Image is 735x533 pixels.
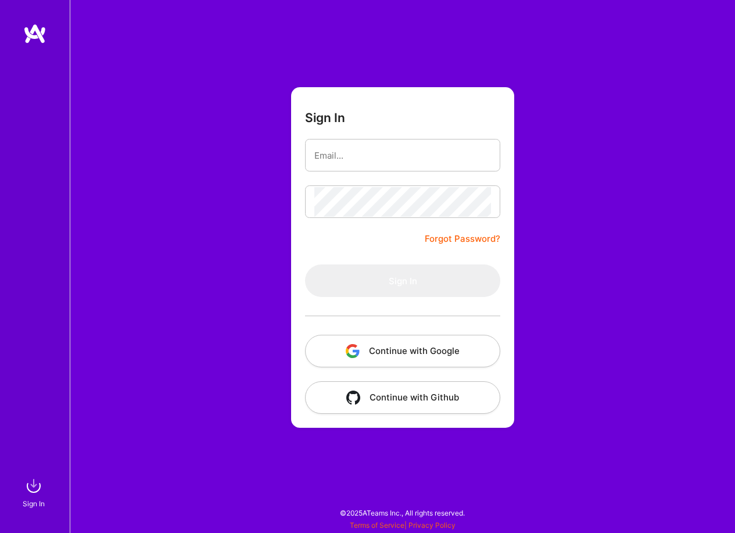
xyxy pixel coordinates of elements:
[305,264,500,297] button: Sign In
[23,498,45,510] div: Sign In
[350,521,404,530] a: Terms of Service
[425,232,500,246] a: Forgot Password?
[346,391,360,405] img: icon
[305,381,500,414] button: Continue with Github
[24,474,45,510] a: sign inSign In
[305,110,345,125] h3: Sign In
[70,498,735,527] div: © 2025 ATeams Inc., All rights reserved.
[314,141,491,170] input: Email...
[346,344,360,358] img: icon
[305,335,500,367] button: Continue with Google
[350,521,456,530] span: |
[22,474,45,498] img: sign in
[23,23,46,44] img: logo
[408,521,456,530] a: Privacy Policy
